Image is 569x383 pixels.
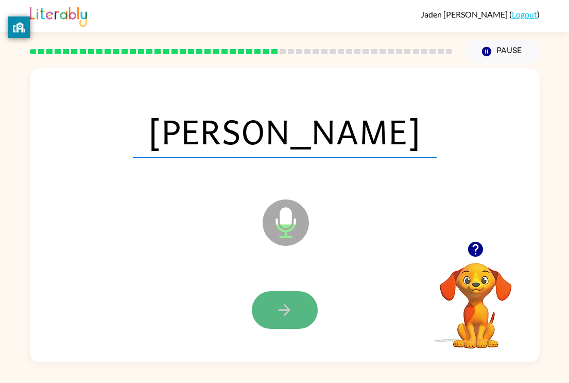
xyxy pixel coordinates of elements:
[30,4,87,27] img: Literably
[424,247,527,350] video: Your browser must support playing .mp4 files to use Literably. Please try using another browser.
[421,9,540,19] div: ( )
[8,16,30,38] button: privacy banner
[512,9,537,19] a: Logout
[465,40,540,63] button: Pause
[421,9,509,19] span: Jaden [PERSON_NAME]
[133,104,437,158] span: [PERSON_NAME]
